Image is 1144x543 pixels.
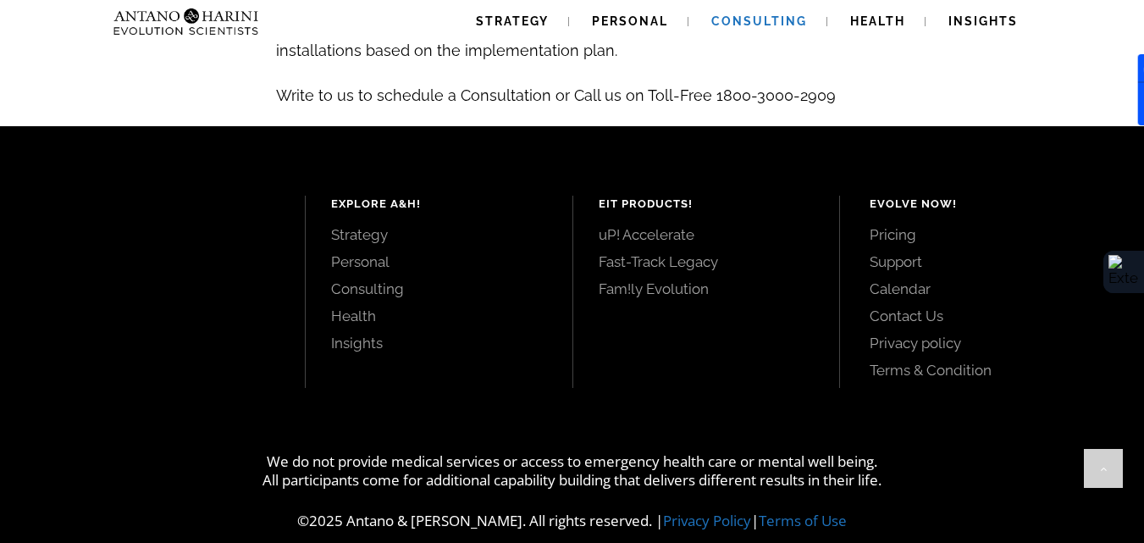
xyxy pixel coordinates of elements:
[599,252,814,271] a: Fast-Track Legacy
[663,511,751,530] a: Privacy Policy
[599,225,814,244] a: uP! Accelerate
[599,280,814,298] a: Fam!ly Evolution
[331,307,546,325] a: Health
[870,307,1106,325] a: Contact Us
[711,14,807,28] span: Consulting
[759,511,847,530] a: Terms of Use
[870,361,1106,380] a: Terms & Condition
[331,225,546,244] a: Strategy
[870,225,1106,244] a: Pricing
[599,196,814,213] h4: EIT Products!
[331,280,546,298] a: Consulting
[331,334,546,352] a: Insights
[870,280,1106,298] a: Calendar
[1108,255,1139,289] img: Extension Icon
[592,14,668,28] span: Personal
[331,252,546,271] a: Personal
[948,14,1018,28] span: Insights
[276,86,836,104] span: Write to us to schedule a Consultation or Call us on Toll-Free 1800-3000-2909
[870,334,1106,352] a: Privacy policy
[850,14,905,28] span: Health
[870,252,1106,271] a: Support
[331,196,546,213] h4: Explore A&H!
[476,14,549,28] span: Strategy
[870,196,1106,213] h4: Evolve Now!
